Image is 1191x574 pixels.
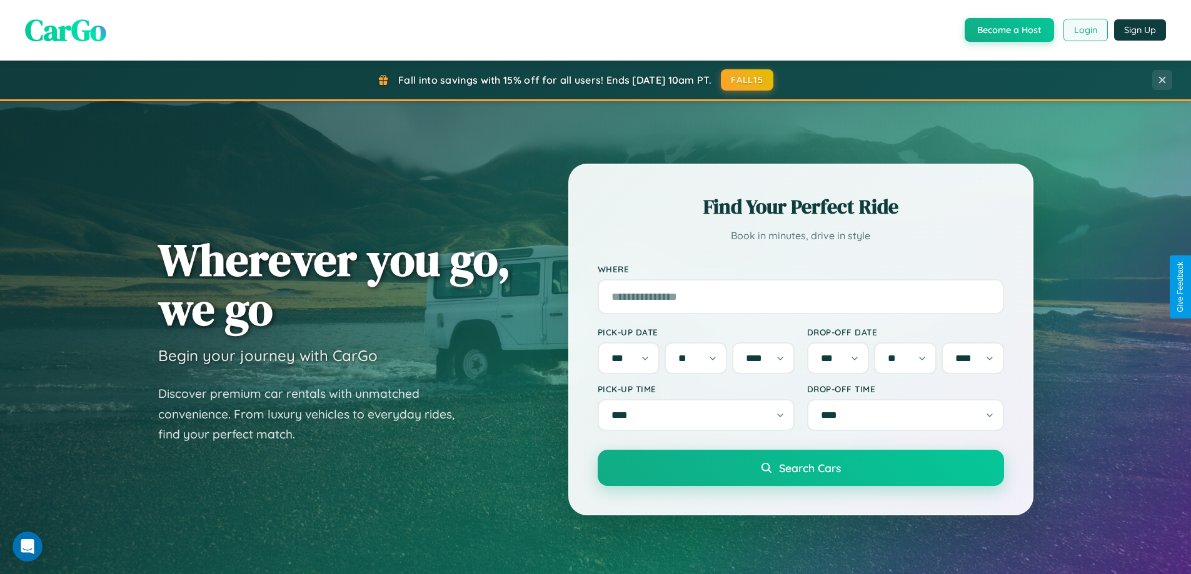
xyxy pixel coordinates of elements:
iframe: Intercom live chat [13,532,43,562]
div: Give Feedback [1176,262,1185,312]
span: Fall into savings with 15% off for all users! Ends [DATE] 10am PT. [398,74,711,86]
button: Become a Host [965,18,1054,42]
span: CarGo [25,9,106,51]
label: Pick-up Time [598,383,795,394]
button: Search Cars [598,450,1004,486]
label: Drop-off Date [807,327,1004,337]
span: Search Cars [779,461,841,475]
button: Sign Up [1114,19,1166,41]
button: FALL15 [721,69,773,91]
label: Pick-up Date [598,327,795,337]
label: Drop-off Time [807,383,1004,394]
h3: Begin your journey with CarGo [158,346,378,365]
h1: Wherever you go, we go [158,235,511,334]
p: Book in minutes, drive in style [598,227,1004,245]
p: Discover premium car rentals with unmatched convenience. From luxury vehicles to everyday rides, ... [158,383,471,445]
h2: Find Your Perfect Ride [598,193,1004,220]
button: Login [1063,19,1108,41]
label: Where [598,264,1004,274]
